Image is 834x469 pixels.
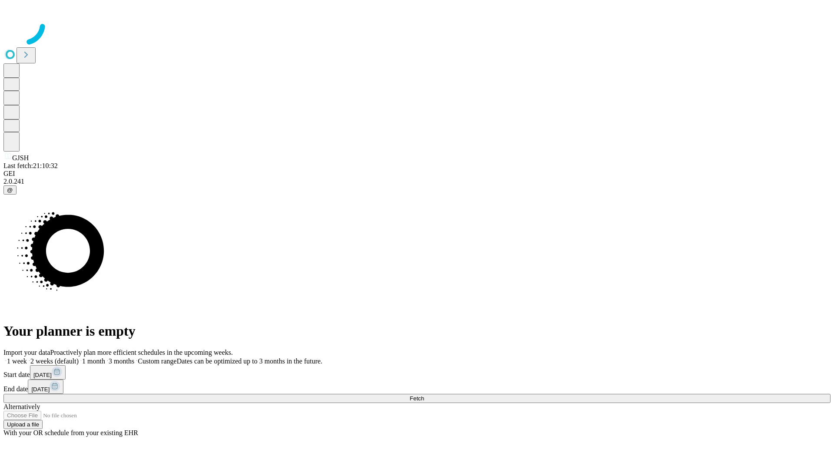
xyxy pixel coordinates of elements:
[109,357,134,365] span: 3 months
[30,357,79,365] span: 2 weeks (default)
[3,380,831,394] div: End date
[3,429,138,436] span: With your OR schedule from your existing EHR
[12,154,29,162] span: GJSH
[33,372,52,378] span: [DATE]
[3,185,17,195] button: @
[7,357,27,365] span: 1 week
[3,323,831,339] h1: Your planner is empty
[3,162,58,169] span: Last fetch: 21:10:32
[3,178,831,185] div: 2.0.241
[3,394,831,403] button: Fetch
[3,420,43,429] button: Upload a file
[3,349,50,356] span: Import your data
[410,395,424,402] span: Fetch
[3,365,831,380] div: Start date
[177,357,322,365] span: Dates can be optimized up to 3 months in the future.
[138,357,176,365] span: Custom range
[50,349,233,356] span: Proactively plan more efficient schedules in the upcoming weeks.
[7,187,13,193] span: @
[28,380,63,394] button: [DATE]
[3,170,831,178] div: GEI
[82,357,105,365] span: 1 month
[30,365,66,380] button: [DATE]
[31,386,50,393] span: [DATE]
[3,403,40,410] span: Alternatively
